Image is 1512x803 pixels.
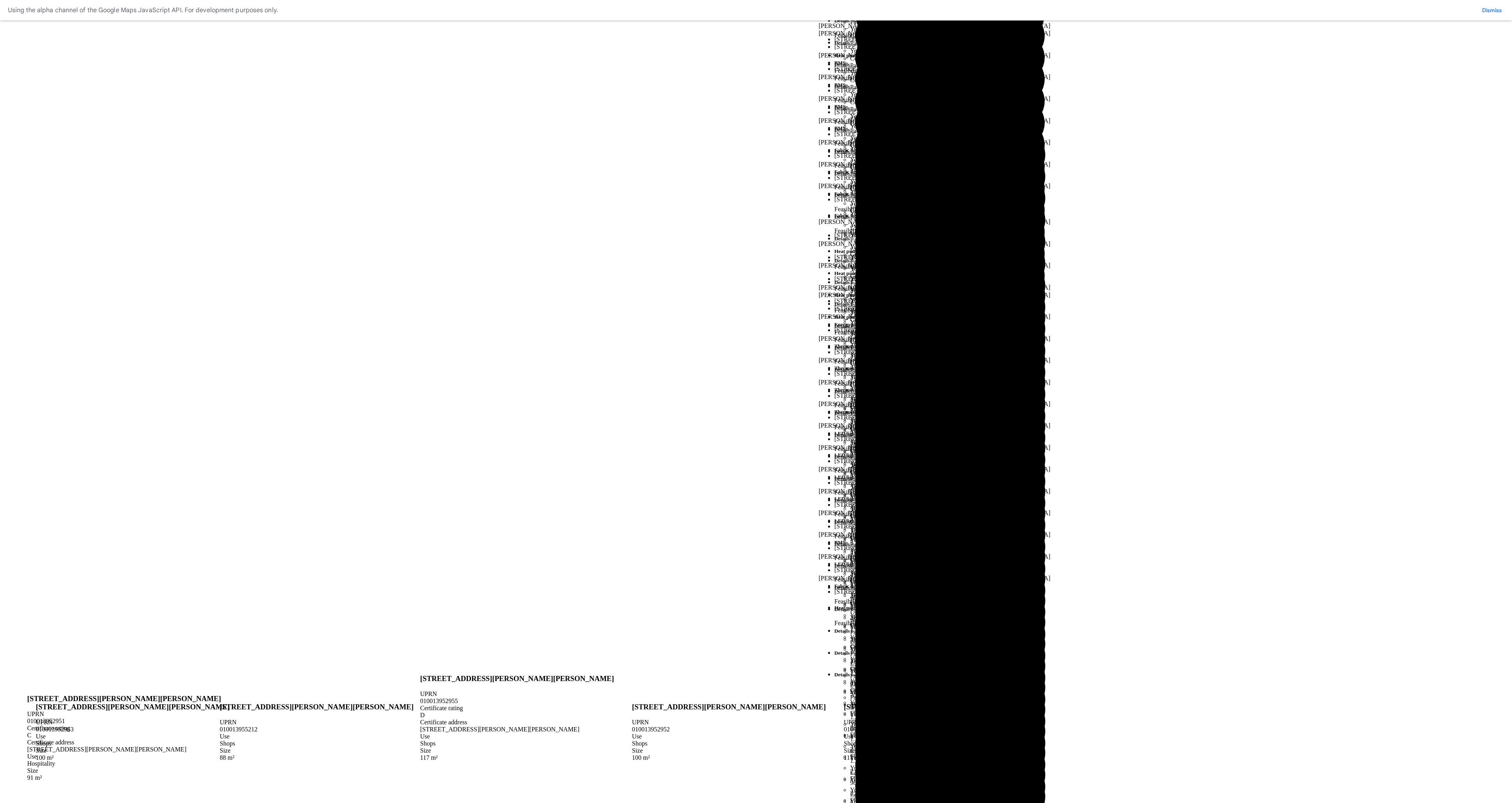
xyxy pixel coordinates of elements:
[819,183,1051,203] div: [PERSON_NAME][GEOGRAPHIC_DATA], [PERSON_NAME][GEOGRAPHIC_DATA]
[834,458,1051,465] li: [STREET_ADDRESS][PERSON_NAME][PERSON_NAME]
[819,313,1051,334] div: [PERSON_NAME][GEOGRAPHIC_DATA], [PERSON_NAME][GEOGRAPHIC_DATA]
[844,719,1038,726] div: UPRN
[819,422,1051,443] div: [PERSON_NAME][GEOGRAPHIC_DATA], [PERSON_NAME][GEOGRAPHIC_DATA]
[834,305,1051,312] li: [STREET_ADDRESS][PERSON_NAME][PERSON_NAME]
[819,488,1051,508] div: [PERSON_NAME][GEOGRAPHIC_DATA], [PERSON_NAME][GEOGRAPHIC_DATA]
[27,746,221,753] div: [STREET_ADDRESS][PERSON_NAME][PERSON_NAME]
[632,747,826,754] div: Size
[834,212,1051,219] h5: Fabric light
[834,43,1051,50] li: [STREET_ADDRESS][PERSON_NAME][PERSON_NAME]
[819,22,1051,43] div: [PERSON_NAME][GEOGRAPHIC_DATA], [PERSON_NAME][GEOGRAPHIC_DATA]
[819,509,1051,530] div: [PERSON_NAME][GEOGRAPHIC_DATA], [PERSON_NAME][GEOGRAPHIC_DATA]
[834,620,1051,627] dt: Feasibility
[27,739,221,746] div: Certificate address
[632,754,826,761] div: 100 m²
[834,672,1051,678] h5: Details
[420,698,614,705] div: 010013952955
[27,774,221,781] div: 91 m²
[834,232,1051,239] li: [STREET_ADDRESS][PERSON_NAME][PERSON_NAME]
[819,117,1051,138] div: [PERSON_NAME][GEOGRAPHIC_DATA], [PERSON_NAME][GEOGRAPHIC_DATA]
[819,335,1051,356] div: [PERSON_NAME][GEOGRAPHIC_DATA], [PERSON_NAME][GEOGRAPHIC_DATA]
[834,567,1051,574] li: [STREET_ADDRESS][PERSON_NAME][PERSON_NAME]
[220,740,414,747] div: Shops
[834,349,1051,356] li: [STREET_ADDRESS][PERSON_NAME][PERSON_NAME]
[850,694,1051,701] li: Payback period:
[420,712,614,719] div: D
[863,687,911,694] span: £12,000 – £21,000
[819,357,1051,377] div: [PERSON_NAME][GEOGRAPHIC_DATA], [PERSON_NAME][GEOGRAPHIC_DATA]
[632,703,826,711] h3: [STREET_ADDRESS][PERSON_NAME][PERSON_NAME]
[632,719,826,726] div: UPRN
[819,284,1051,305] div: [PERSON_NAME][GEOGRAPHIC_DATA], [PERSON_NAME][GEOGRAPHIC_DATA]
[420,719,614,726] div: Certificate address
[27,711,221,718] div: UPRN
[834,605,1051,611] h5: Heat pump
[834,152,1051,159] li: [STREET_ADDRESS][PERSON_NAME][PERSON_NAME]
[819,292,1051,312] div: [PERSON_NAME][GEOGRAPHIC_DATA], [PERSON_NAME][GEOGRAPHIC_DATA]
[834,87,1051,94] li: [STREET_ADDRESS][PERSON_NAME][PERSON_NAME]
[27,732,221,739] div: C
[632,726,826,733] div: 010013952952
[220,754,414,761] div: 88 m²
[8,5,278,16] div: Using the alpha channel of the Google Maps JavaScript API. For development purposes only.
[834,523,1051,530] li: [STREET_ADDRESS][PERSON_NAME][PERSON_NAME]
[27,753,221,760] div: Use
[1480,6,1504,14] button: Dismiss
[220,726,414,733] div: 010013955212
[819,379,1051,399] div: [PERSON_NAME][GEOGRAPHIC_DATA], [PERSON_NAME][GEOGRAPHIC_DATA]
[834,479,1051,486] li: [STREET_ADDRESS][PERSON_NAME][PERSON_NAME]
[834,131,1051,138] li: [STREET_ADDRESS][PERSON_NAME][PERSON_NAME]
[819,218,1051,239] div: [PERSON_NAME][GEOGRAPHIC_DATA], [PERSON_NAME][GEOGRAPHIC_DATA]
[632,740,826,747] div: Shops
[844,703,1038,711] h3: [STREET_ADDRESS][PERSON_NAME][PERSON_NAME]
[819,531,1051,552] div: [PERSON_NAME][GEOGRAPHIC_DATA], [PERSON_NAME][GEOGRAPHIC_DATA]
[420,726,614,733] div: [STREET_ADDRESS][PERSON_NAME][PERSON_NAME]
[819,161,1051,181] div: [PERSON_NAME][GEOGRAPHIC_DATA], [PERSON_NAME][GEOGRAPHIC_DATA]
[819,139,1051,159] div: [PERSON_NAME][GEOGRAPHIC_DATA], [PERSON_NAME][GEOGRAPHIC_DATA]
[420,733,614,740] div: Use
[834,254,1051,261] li: [STREET_ADDRESS][PERSON_NAME][PERSON_NAME]
[27,767,221,774] div: Size
[834,65,1051,72] li: [STREET_ADDRESS][PERSON_NAME][PERSON_NAME]
[844,747,1038,754] div: Size
[220,719,414,726] div: UPRN
[834,501,1051,508] li: [STREET_ADDRESS][PERSON_NAME][PERSON_NAME]
[834,109,1051,116] li: [STREET_ADDRESS][PERSON_NAME][PERSON_NAME]
[819,95,1051,116] div: [PERSON_NAME][GEOGRAPHIC_DATA], [PERSON_NAME][GEOGRAPHIC_DATA]
[834,370,1051,377] li: [STREET_ADDRESS][PERSON_NAME][PERSON_NAME]
[420,754,614,761] div: 117 m²
[850,687,1051,694] li: Cost:
[891,694,925,701] span: 13 – 23 years
[844,740,1038,747] div: Shops
[834,327,1051,334] li: [STREET_ADDRESS][PERSON_NAME][PERSON_NAME]
[834,392,1051,399] li: [STREET_ADDRESS][PERSON_NAME][PERSON_NAME]
[819,553,1051,574] div: [PERSON_NAME][GEOGRAPHIC_DATA], [PERSON_NAME][GEOGRAPHIC_DATA]
[834,414,1051,421] li: [STREET_ADDRESS][PERSON_NAME][PERSON_NAME]
[420,690,614,698] div: UPRN
[834,275,1051,282] li: [STREET_ADDRESS][PERSON_NAME][PERSON_NAME]
[220,733,414,740] div: Use
[844,726,1038,733] div: 010013952954
[834,436,1051,443] li: [STREET_ADDRESS][PERSON_NAME][PERSON_NAME]
[834,545,1051,552] li: [STREET_ADDRESS][PERSON_NAME][PERSON_NAME]
[819,74,1051,94] div: [PERSON_NAME][GEOGRAPHIC_DATA], [PERSON_NAME][GEOGRAPHIC_DATA]
[27,760,221,767] div: Hospitality
[220,703,414,711] h3: [STREET_ADDRESS][PERSON_NAME][PERSON_NAME]
[632,733,826,740] div: Use
[819,466,1051,486] div: [PERSON_NAME][GEOGRAPHIC_DATA], [PERSON_NAME][GEOGRAPHIC_DATA]
[844,754,1038,761] div: 117 m²
[420,705,614,712] div: Certificate rating
[420,674,614,683] h3: [STREET_ADDRESS][PERSON_NAME][PERSON_NAME]
[420,747,614,754] div: Size
[819,240,1051,261] div: [PERSON_NAME][GEOGRAPHIC_DATA], [PERSON_NAME][GEOGRAPHIC_DATA]
[220,747,414,754] div: Size
[834,174,1051,181] li: [STREET_ADDRESS][PERSON_NAME][PERSON_NAME]
[27,718,221,725] div: 010013952951
[819,401,1051,421] div: [PERSON_NAME][GEOGRAPHIC_DATA], [PERSON_NAME][GEOGRAPHIC_DATA]
[27,694,221,703] h3: [STREET_ADDRESS][PERSON_NAME][PERSON_NAME]
[27,725,221,732] div: Certificate rating
[844,733,1038,740] div: Use
[819,444,1051,465] div: [PERSON_NAME][GEOGRAPHIC_DATA], [PERSON_NAME][GEOGRAPHIC_DATA]
[819,575,1051,595] div: [PERSON_NAME][GEOGRAPHIC_DATA], [PERSON_NAME][GEOGRAPHIC_DATA]
[834,196,1051,203] li: [STREET_ADDRESS][PERSON_NAME][PERSON_NAME]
